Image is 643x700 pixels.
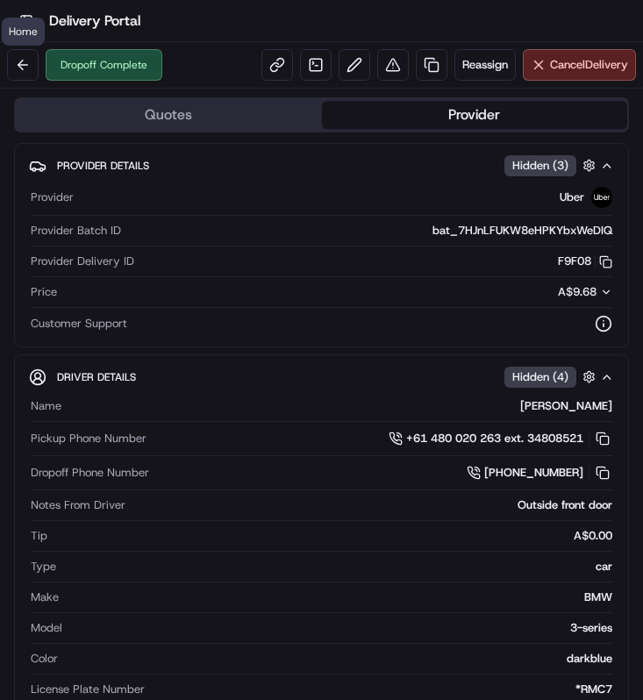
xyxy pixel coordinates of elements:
span: Price [31,284,57,300]
span: Type [31,559,56,575]
span: Hidden ( 3 ) [512,158,568,174]
span: Color [31,651,58,667]
button: Reassign [454,49,516,81]
span: bat_7HJnLFUKW8eHPKYbxWeDIQ [432,223,612,239]
span: Dropoff Phone Number [31,465,149,481]
span: Provider Details [57,159,149,173]
button: Provider [322,101,628,129]
span: Customer Support [31,316,127,332]
span: Provider Batch ID [31,223,121,239]
img: uber-new-logo.jpeg [591,187,612,208]
span: Notes From Driver [31,497,125,513]
span: Provider [31,189,74,205]
span: Cancel Delivery [550,57,628,73]
span: Hidden ( 4 ) [512,369,568,385]
span: A$9.68 [558,284,597,299]
div: Home [2,18,45,46]
span: Reassign [462,57,508,73]
span: [PHONE_NUMBER] [484,465,583,481]
span: Pickup Phone Number [31,431,146,446]
span: Tip [31,528,47,544]
span: +61 480 020 263 ext. 34808521 [406,431,583,446]
div: car [63,559,612,575]
span: Provider Delivery ID [31,254,134,269]
div: darkblue [65,651,612,667]
button: CancelDelivery [523,49,636,81]
span: Uber [560,189,584,205]
span: Driver Details [57,370,136,384]
span: License Plate Number [31,682,145,697]
button: Hidden (4) [504,366,600,388]
button: F9F08 [558,254,612,269]
button: Quotes [16,101,322,129]
a: +61 480 020 263 ext. 34808521 [389,429,612,448]
button: A$9.68 [458,284,612,300]
div: 3-series [69,620,612,636]
span: Model [31,620,62,636]
div: *RMC7 [152,682,612,697]
div: Outside front door [132,497,612,513]
span: Name [31,398,61,414]
span: Make [31,589,59,605]
div: BMW [66,589,612,605]
button: Hidden (3) [504,154,600,176]
div: A$0.00 [54,528,612,544]
div: [PERSON_NAME] [68,398,612,414]
button: Provider DetailsHidden (3) [29,151,614,180]
button: Driver DetailsHidden (4) [29,362,614,391]
h1: Delivery Portal [49,11,140,32]
a: [PHONE_NUMBER] [467,463,612,482]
